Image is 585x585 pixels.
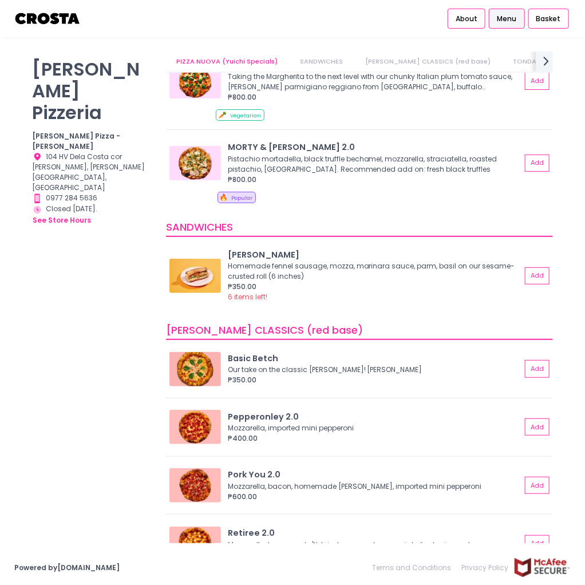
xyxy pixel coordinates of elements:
[228,423,518,433] div: Mozzarella, imported mini pepperoni
[228,365,518,375] div: Our take on the classic [PERSON_NAME]! [PERSON_NAME]
[355,52,501,72] a: [PERSON_NAME] CLASSICS (red base)
[228,261,518,282] div: Homemade fennel sausage, mozza, marinara sauce, parm, basil on our sesame-crusted roll (6 inches)
[169,146,221,180] img: MORTY & ELLA 2.0
[228,527,521,540] div: Retiree 2.0
[228,72,518,92] div: Taking the Margherita to the next level with our chunky Italian plum tomato sauce, [PERSON_NAME] ...
[169,352,221,386] img: Basic Betch
[166,323,363,337] span: [PERSON_NAME] CLASSICS (red base)
[32,152,152,193] div: 104 HV Dela Costa cor [PERSON_NAME], [PERSON_NAME][GEOGRAPHIC_DATA], [GEOGRAPHIC_DATA]
[525,267,550,284] button: Add
[169,259,221,293] img: HOAGIE ROLL
[228,481,518,492] div: Mozzarella, bacon, homemade [PERSON_NAME], imported mini pepperoni
[525,155,550,172] button: Add
[219,192,228,202] span: 🔥
[166,220,233,234] span: SANDWICHES
[228,92,521,102] div: ₱800.00
[456,14,477,24] span: About
[228,292,267,302] span: 6 items left!
[169,64,221,98] img: THE QUEEN (Margherita)
[456,558,513,578] a: Privacy Policy
[372,558,456,578] a: Terms and Conditions
[231,194,252,201] span: Popular
[525,72,550,89] button: Add
[290,52,353,72] a: SANDWICHES
[228,141,521,154] div: MORTY & [PERSON_NAME] 2.0
[32,215,92,226] button: see store hours
[228,175,521,185] div: ₱800.00
[228,282,521,292] div: ₱350.00
[32,193,152,204] div: 0977 284 5636
[169,410,221,444] img: Pepperonley 2.0
[448,9,485,29] a: About
[230,112,261,119] span: Vegetarian
[228,375,521,385] div: ₱350.00
[218,110,227,120] span: 🥕
[228,433,521,444] div: ₱400.00
[489,9,524,29] a: Menu
[169,468,221,503] img: Pork You 2.0
[525,477,550,494] button: Add
[32,58,152,124] p: [PERSON_NAME] Pizzeria
[228,411,521,424] div: Pepperonley 2.0
[228,492,521,502] div: ₱600.00
[536,14,561,24] span: Basket
[228,154,518,175] div: Pistachio mortadella, black truffle bechamel, mozzarella, straciatella, roasted pistachio, [GEOGR...
[166,52,288,72] a: PIZZA NUOVA (Yuichi Specials)
[513,558,571,578] img: mcafee-secure
[525,360,550,377] button: Add
[32,204,152,226] div: Closed [DATE].
[228,469,521,481] div: Pork You 2.0
[228,353,521,365] div: Basic Betch
[228,249,521,262] div: [PERSON_NAME]
[14,563,120,572] a: Powered by[DOMAIN_NAME]
[14,9,81,29] img: logo
[525,535,550,552] button: Add
[32,131,120,151] b: [PERSON_NAME] Pizza - [PERSON_NAME]
[228,540,518,550] div: Mozzarella, homemade 'Nduja, homemade guanciale, fresh pineapple
[497,14,516,24] span: Menu
[169,527,221,561] img: Retiree 2.0
[525,418,550,436] button: Add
